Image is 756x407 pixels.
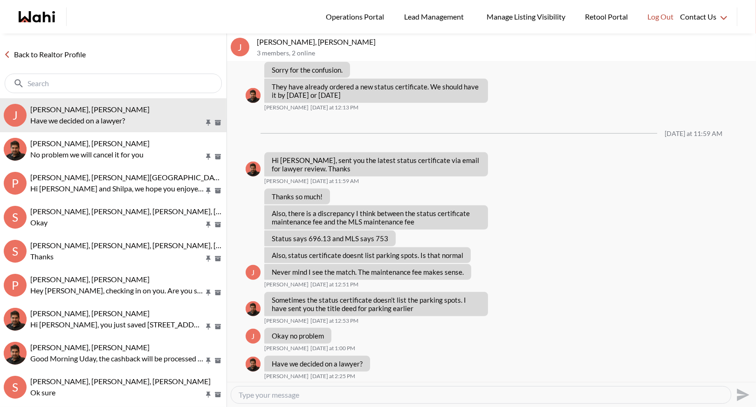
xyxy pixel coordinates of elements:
[4,376,27,399] div: S
[310,373,355,380] time: 2025-09-19T18:25:04.357Z
[665,130,722,138] div: [DATE] at 11:59 AM
[246,88,261,103] div: Faraz Azam
[264,317,309,325] span: [PERSON_NAME]
[272,82,481,99] p: They have already ordered a new status certificate. We should have it by [DATE] or [DATE]
[213,187,223,195] button: Archive
[213,221,223,229] button: Archive
[310,281,358,288] time: 2025-09-19T16:51:24.172Z
[204,187,213,195] button: Pin
[264,177,309,185] span: [PERSON_NAME]
[231,38,249,56] div: J
[246,162,261,176] div: Faraz Azam
[213,119,223,127] button: Archive
[257,37,752,47] p: [PERSON_NAME], [PERSON_NAME]
[246,265,261,280] div: J
[272,332,324,340] p: Okay no problem
[204,221,213,229] button: Pin
[272,360,363,368] p: Have we decided on a lawyer?
[585,11,631,23] span: Retool Portal
[246,162,261,176] img: F
[310,345,355,352] time: 2025-09-19T17:00:46.428Z
[4,172,27,195] div: P
[4,138,27,161] img: a
[264,104,309,111] span: [PERSON_NAME]
[239,390,723,400] textarea: Type your message
[246,301,261,316] img: F
[310,317,358,325] time: 2025-09-19T16:53:53.045Z
[4,240,27,263] div: S
[19,11,55,22] a: Wahi homepage
[204,391,213,399] button: Pin
[30,319,204,330] p: Hi [PERSON_NAME], you just saved [STREET_ADDRESS]. Would you like to book a showing or receive mo...
[4,308,27,331] div: Heidy Jaeger, Faraz
[30,275,150,284] span: [PERSON_NAME], [PERSON_NAME]
[272,209,481,226] p: Also, there is a discrepancy I think between the status certificate maintenance fee and the MLS m...
[246,329,261,344] div: J
[310,104,358,111] time: 2025-09-18T16:13:37.304Z
[204,357,213,365] button: Pin
[647,11,674,23] span: Log Out
[257,49,752,57] p: 3 members , 2 online
[404,11,467,23] span: Lead Management
[30,343,150,352] span: [PERSON_NAME], [PERSON_NAME]
[246,357,261,372] div: Faraz Azam
[30,353,204,364] p: Good Morning Uday, the cashback will be processed [DATE] and you will get a confirmation email on...
[4,308,27,331] img: H
[272,156,481,173] p: Hi [PERSON_NAME], sent you the latest status certificate via email for lawyer review. Thanks
[30,285,204,296] p: Hey [PERSON_NAME], checking in on you. Are you still considering a purchase soon?
[30,173,225,182] span: [PERSON_NAME], [PERSON_NAME][GEOGRAPHIC_DATA]
[213,255,223,263] button: Archive
[4,342,27,365] div: Uday Kakkar, Faraz
[264,345,309,352] span: [PERSON_NAME]
[213,357,223,365] button: Archive
[204,119,213,127] button: Pin
[27,79,201,88] input: Search
[4,274,27,297] div: P
[213,391,223,399] button: Archive
[272,251,463,259] p: Also, status certificate doesnt list parking spots. Is that normal
[272,234,388,243] p: Status says 696.13 and MLS says 753
[246,357,261,372] img: F
[204,323,213,331] button: Pin
[310,177,359,185] time: 2025-09-19T15:59:08.000Z
[272,296,481,312] p: Sometimes the status certificate doesn’t list the parking spots. I have sent you the title deed f...
[30,251,204,262] p: Thanks
[326,11,387,23] span: Operations Portal
[204,255,213,263] button: Pin
[30,309,150,318] span: [PERSON_NAME], [PERSON_NAME]
[731,384,752,405] button: Send
[4,104,27,127] div: J
[30,241,272,250] span: [PERSON_NAME], [PERSON_NAME], [PERSON_NAME], [PERSON_NAME]
[4,138,27,161] div: aleandro green, Faraz
[213,153,223,161] button: Archive
[30,115,204,126] p: Have we decided on a lawyer?
[30,183,204,194] p: Hi [PERSON_NAME] and Shilpa, we hope you enjoyed your showings! Did the properties meet your crit...
[30,105,150,114] span: [PERSON_NAME], [PERSON_NAME]
[4,342,27,365] img: U
[246,88,261,103] img: F
[4,206,27,229] div: S
[484,11,568,23] span: Manage Listing Visibility
[213,323,223,331] button: Archive
[30,387,204,398] p: Ok sure
[30,207,333,216] span: [PERSON_NAME], [PERSON_NAME], [PERSON_NAME], [PERSON_NAME], [PERSON_NAME]
[272,66,343,74] p: Sorry for the confusion.
[272,268,464,276] p: Never mind I see the match. The maintenance fee makes sense.
[30,149,204,160] p: No problem we will cancel it for you
[30,139,150,148] span: [PERSON_NAME], [PERSON_NAME]
[213,289,223,297] button: Archive
[246,301,261,316] div: Faraz Azam
[30,377,211,386] span: [PERSON_NAME], [PERSON_NAME], [PERSON_NAME]
[264,373,309,380] span: [PERSON_NAME]
[272,192,323,201] p: Thanks so much!
[204,153,213,161] button: Pin
[30,217,204,228] p: Okay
